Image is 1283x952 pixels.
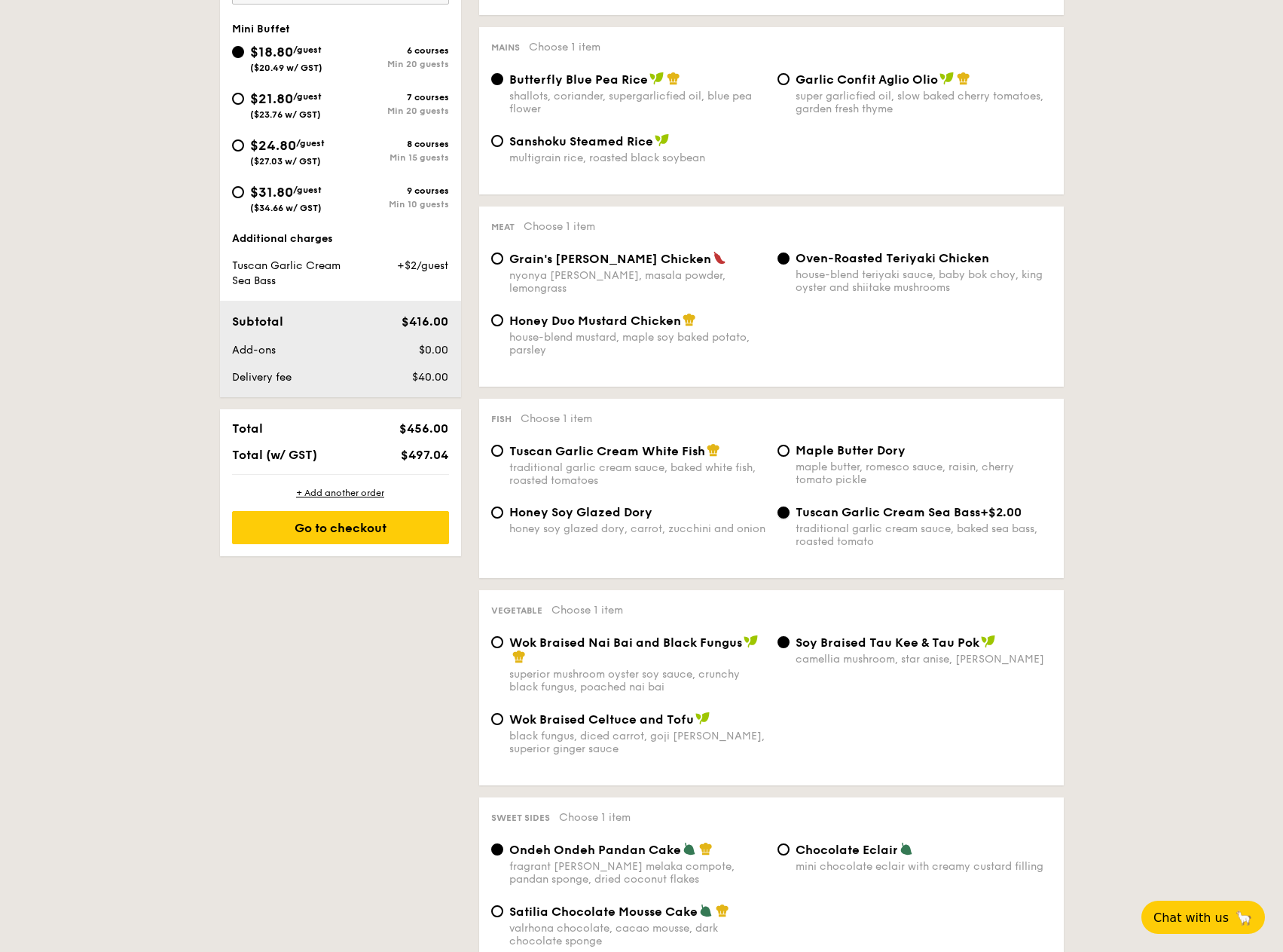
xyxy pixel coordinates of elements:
span: /guest [296,138,325,148]
div: 8 courses [341,139,449,149]
input: $24.80/guest($27.03 w/ GST)8 coursesMin 15 guests [232,139,244,152]
span: Satilia Chocolate Mousse Cake [509,905,698,919]
span: 🦙 [1235,909,1253,926]
div: house-blend teriyaki sauce, baby bok choy, king oyster and shiitake mushrooms [796,268,1052,294]
div: Min 15 guests [341,152,449,163]
span: Subtotal [232,314,283,329]
span: Choose 1 item [521,412,592,425]
span: ($34.66 w/ GST) [250,203,322,213]
img: icon-vegetarian.fe4039eb.svg [699,904,713,917]
img: icon-vegan.f8ff3823.svg [981,635,996,648]
img: icon-vegan.f8ff3823.svg [939,72,955,85]
div: Additional charges [232,231,449,246]
span: ($23.76 w/ GST) [250,109,321,120]
img: icon-vegetarian.fe4039eb.svg [683,842,696,856]
input: Garlic Confit Aglio Oliosuper garlicfied oil, slow baked cherry tomatoes, garden fresh thyme [777,73,790,85]
input: Tuscan Garlic Cream White Fishtraditional garlic cream sauce, baked white fish, roasted tomatoes [491,445,503,457]
img: icon-chef-hat.a58ddaea.svg [957,72,970,85]
div: 7 courses [341,92,449,103]
span: ($27.03 w/ GST) [250,156,321,167]
input: Chocolate Eclairmini chocolate eclair with creamy custard filling [777,843,790,856]
div: valrhona chocolate, cacao mousse, dark chocolate sponge [509,922,765,947]
button: Chat with us🦙 [1141,901,1265,934]
span: +$2.00 [980,505,1022,519]
span: Wok Braised Celtuce and Tofu [509,712,694,727]
img: icon-chef-hat.a58ddaea.svg [716,904,729,917]
img: icon-spicy.37a8142b.svg [713,251,726,265]
input: Satilia Chocolate Mousse Cakevalrhona chocolate, cacao mousse, dark chocolate sponge [491,905,503,917]
span: Maple Butter Dory [796,443,906,458]
div: house-blend mustard, maple soy baked potato, parsley [509,331,765,357]
span: Fish [491,414,512,424]
span: Mini Buffet [232,23,290,35]
span: Tuscan Garlic Cream Sea Bass [232,259,341,287]
span: Butterfly Blue Pea Rice [509,72,648,87]
span: Honey Soy Glazed Dory [509,505,652,519]
span: Tuscan Garlic Cream Sea Bass [796,505,980,519]
div: mini chocolate eclair with creamy custard filling [796,860,1052,873]
input: ⁠Soy Braised Tau Kee & Tau Pokcamellia mushroom, star anise, [PERSON_NAME] [777,636,790,648]
input: $21.80/guest($23.76 w/ GST)7 coursesMin 20 guests [232,93,244,105]
img: icon-chef-hat.a58ddaea.svg [699,842,713,856]
span: Ondeh Ondeh Pandan Cake [509,843,681,857]
div: super garlicfied oil, slow baked cherry tomatoes, garden fresh thyme [796,90,1052,115]
div: superior mushroom oyster soy sauce, crunchy black fungus, poached nai bai [509,668,765,693]
div: Min 20 guests [341,106,449,116]
span: Sweet sides [491,813,550,823]
span: /guest [293,91,322,102]
input: Honey Duo Mustard Chickenhouse-blend mustard, maple soy baked potato, parsley [491,314,503,326]
span: $31.80 [250,184,293,201]
img: icon-chef-hat.a58ddaea.svg [683,313,696,326]
input: $18.80/guest($20.49 w/ GST)6 coursesMin 20 guests [232,46,244,58]
span: +$2/guest [397,259,448,272]
span: Grain's [PERSON_NAME] Chicken [509,252,711,266]
span: $456.00 [399,421,448,436]
span: Meat [491,222,515,232]
span: $0.00 [419,344,448,357]
span: Chat with us [1153,911,1229,925]
span: $40.00 [412,371,448,384]
div: 9 courses [341,185,449,196]
span: ⁠Soy Braised Tau Kee & Tau Pok [796,635,979,650]
div: 6 courses [341,45,449,56]
div: Min 20 guests [341,59,449,69]
span: Total (w/ GST) [232,448,317,462]
div: fragrant [PERSON_NAME] melaka compote, pandan sponge, dried coconut flakes [509,860,765,886]
div: traditional garlic cream sauce, baked white fish, roasted tomatoes [509,461,765,487]
input: Butterfly Blue Pea Riceshallots, coriander, supergarlicfied oil, blue pea flower [491,73,503,85]
div: multigrain rice, roasted black soybean [509,152,765,164]
img: icon-vegetarian.fe4039eb.svg [900,842,913,856]
img: icon-vegan.f8ff3823.svg [695,712,710,725]
div: Go to checkout [232,511,449,544]
input: Sanshoku Steamed Ricemultigrain rice, roasted black soybean [491,135,503,147]
input: Tuscan Garlic Cream Sea Bass+$2.00traditional garlic cream sauce, baked sea bass, roasted tomato [777,507,790,519]
input: Wok Braised Celtuce and Tofublack fungus, diced carrot, goji [PERSON_NAME], superior ginger sauce [491,713,503,725]
div: Min 10 guests [341,199,449,210]
span: ($20.49 w/ GST) [250,63,322,73]
span: $416.00 [402,314,448,329]
span: Chocolate Eclair [796,843,898,857]
input: Oven-Roasted Teriyaki Chickenhouse-blend teriyaki sauce, baby bok choy, king oyster and shiitake ... [777,253,790,265]
img: icon-vegan.f8ff3823.svg [649,72,664,85]
span: $497.04 [401,448,448,462]
span: Choose 1 item [524,220,595,233]
div: traditional garlic cream sauce, baked sea bass, roasted tomato [796,522,1052,548]
span: $24.80 [250,137,296,154]
div: shallots, coriander, supergarlicfied oil, blue pea flower [509,90,765,115]
span: Vegetable [491,605,542,616]
img: icon-vegan.f8ff3823.svg [744,635,759,648]
span: Add-ons [232,344,276,357]
span: Choose 1 item [529,41,600,54]
span: /guest [293,185,322,195]
img: icon-chef-hat.a58ddaea.svg [667,72,680,85]
input: Ondeh Ondeh Pandan Cakefragrant [PERSON_NAME] melaka compote, pandan sponge, dried coconut flakes [491,843,503,856]
span: Garlic Confit Aglio Olio [796,72,938,87]
span: Delivery fee [232,371,292,384]
input: Maple Butter Dorymaple butter, romesco sauce, raisin, cherry tomato pickle [777,445,790,457]
span: $21.80 [250,90,293,107]
span: Choose 1 item [551,604,623,617]
span: Total [232,421,263,436]
span: Tuscan Garlic Cream White Fish [509,444,705,458]
div: maple butter, romesco sauce, raisin, cherry tomato pickle [796,461,1052,486]
input: Wok Braised Nai Bai and Black Fungussuperior mushroom oyster soy sauce, crunchy black fungus, poa... [491,636,503,648]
